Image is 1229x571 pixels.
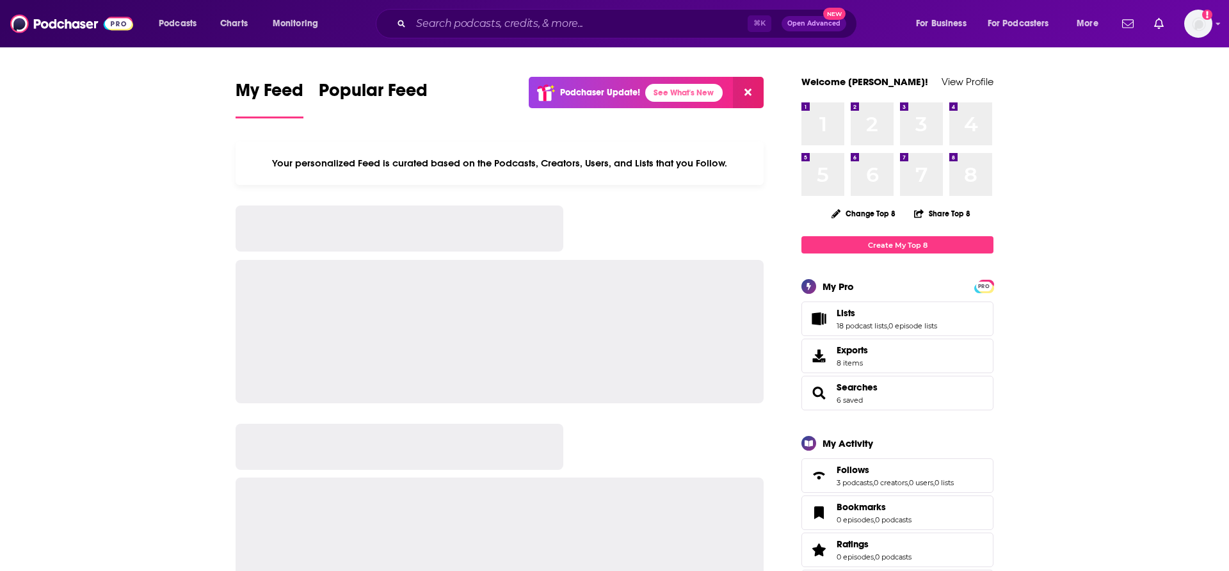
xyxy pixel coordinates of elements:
span: Open Advanced [787,20,840,27]
a: View Profile [942,76,993,88]
img: User Profile [1184,10,1212,38]
span: Popular Feed [319,79,428,109]
button: Open AdvancedNew [782,16,846,31]
span: , [872,478,874,487]
span: More [1077,15,1098,33]
a: Follows [837,464,954,476]
button: Change Top 8 [824,205,903,221]
a: 0 podcasts [875,515,912,524]
a: 0 creators [874,478,908,487]
a: 0 episodes [837,552,874,561]
a: Exports [801,339,993,373]
span: Podcasts [159,15,197,33]
span: Charts [220,15,248,33]
a: 6 saved [837,396,863,405]
a: Welcome [PERSON_NAME]! [801,76,928,88]
a: 0 episodes [837,515,874,524]
span: , [874,552,875,561]
span: Monitoring [273,15,318,33]
span: My Feed [236,79,303,109]
input: Search podcasts, credits, & more... [411,13,748,34]
a: 0 users [909,478,933,487]
span: Exports [806,347,831,365]
button: open menu [150,13,213,34]
a: 0 lists [935,478,954,487]
a: PRO [976,281,992,291]
span: Bookmarks [837,501,886,513]
span: Lists [801,302,993,336]
span: ⌘ K [748,15,771,32]
span: Follows [801,458,993,493]
a: 0 episode lists [888,321,937,330]
a: Follows [806,467,831,485]
span: For Business [916,15,967,33]
span: Bookmarks [801,495,993,530]
svg: Add a profile image [1202,10,1212,20]
button: Share Top 8 [913,201,971,226]
span: Logged in as megcassidy [1184,10,1212,38]
span: Exports [837,344,868,356]
a: Bookmarks [806,504,831,522]
p: Podchaser Update! [560,87,640,98]
a: Ratings [806,541,831,559]
a: My Feed [236,79,303,118]
span: , [933,478,935,487]
a: Lists [806,310,831,328]
span: , [874,515,875,524]
button: open menu [979,13,1068,34]
a: Popular Feed [319,79,428,118]
a: See What's New [645,84,723,102]
span: , [887,321,888,330]
img: Podchaser - Follow, Share and Rate Podcasts [10,12,133,36]
span: Ratings [837,538,869,550]
a: 3 podcasts [837,478,872,487]
span: , [908,478,909,487]
div: My Activity [823,437,873,449]
span: For Podcasters [988,15,1049,33]
div: My Pro [823,280,854,293]
a: Searches [837,382,878,393]
a: Show notifications dropdown [1117,13,1139,35]
a: Create My Top 8 [801,236,993,253]
a: Charts [212,13,255,34]
div: Search podcasts, credits, & more... [388,9,869,38]
span: Searches [801,376,993,410]
a: 18 podcast lists [837,321,887,330]
button: Show profile menu [1184,10,1212,38]
button: open menu [907,13,983,34]
a: 0 podcasts [875,552,912,561]
a: Show notifications dropdown [1149,13,1169,35]
span: Follows [837,464,869,476]
span: 8 items [837,358,868,367]
span: New [823,8,846,20]
span: PRO [976,282,992,291]
a: Searches [806,384,831,402]
a: Bookmarks [837,501,912,513]
span: Lists [837,307,855,319]
span: Ratings [801,533,993,567]
a: Lists [837,307,937,319]
button: open menu [1068,13,1114,34]
a: Ratings [837,538,912,550]
div: Your personalized Feed is curated based on the Podcasts, Creators, Users, and Lists that you Follow. [236,141,764,185]
button: open menu [264,13,335,34]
